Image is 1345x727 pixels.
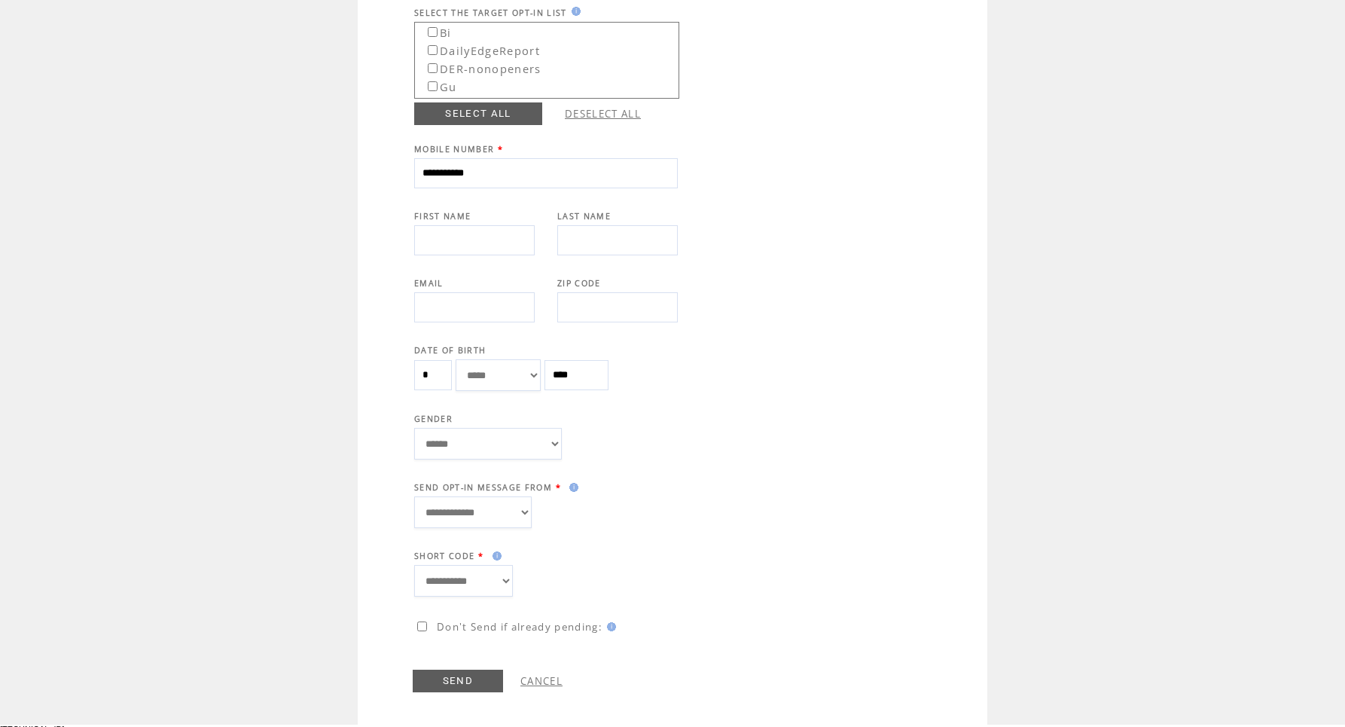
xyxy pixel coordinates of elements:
a: CANCEL [520,674,563,688]
span: SEND OPT-IN MESSAGE FROM [414,482,552,493]
img: help.gif [565,483,578,492]
label: DER-nonopeners [417,57,541,76]
label: Me [417,93,458,112]
span: GENDER [414,414,453,424]
span: DATE OF BIRTH [414,345,486,356]
span: LAST NAME [557,211,611,221]
img: help.gif [567,7,581,16]
label: Gu [417,75,457,94]
input: Bi [428,27,438,37]
input: DER-nonopeners [428,63,438,73]
span: ZIP CODE [557,278,601,289]
span: FIRST NAME [414,211,471,221]
label: DailyEdgeReport [417,39,540,58]
input: DailyEdgeReport [428,45,438,55]
a: SELECT ALL [414,102,542,125]
span: EMAIL [414,278,444,289]
img: help.gif [488,551,502,561]
span: MOBILE NUMBER [414,144,494,154]
span: SHORT CODE [414,551,474,561]
label: Bi [417,21,452,40]
input: Gu [428,81,438,91]
a: DESELECT ALL [565,107,641,121]
img: help.gif [602,622,616,631]
span: SELECT THE TARGET OPT-IN LIST [414,8,567,18]
span: Don't Send if already pending: [437,620,602,634]
a: SEND [413,670,503,692]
